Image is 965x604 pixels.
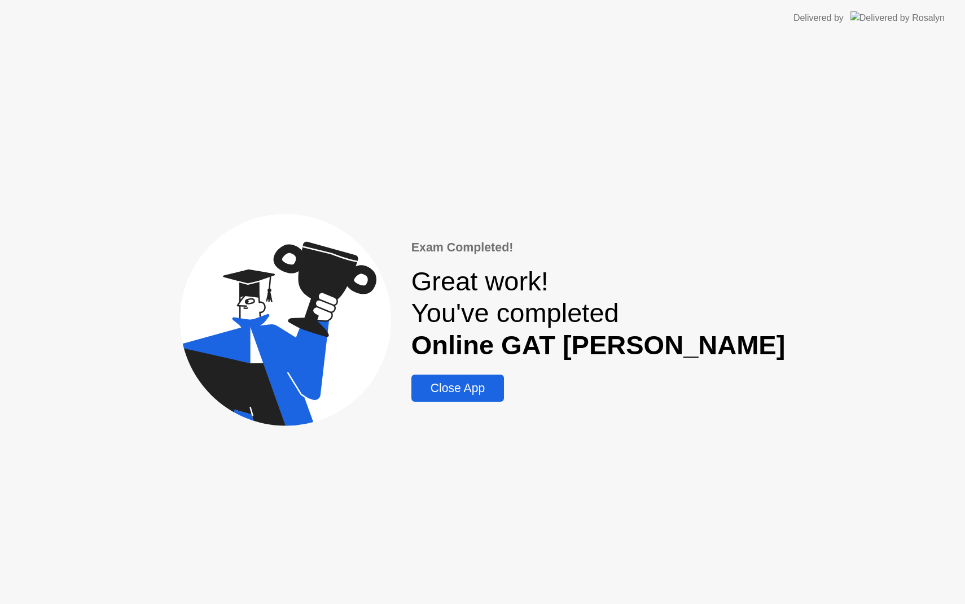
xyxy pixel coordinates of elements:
div: Close App [415,381,501,395]
button: Close App [411,375,504,402]
img: Delivered by Rosalyn [850,11,945,24]
div: Delivered by [793,11,844,25]
b: Online GAT [PERSON_NAME] [411,330,786,360]
div: Great work! You've completed [411,266,786,361]
div: Exam Completed! [411,238,786,257]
